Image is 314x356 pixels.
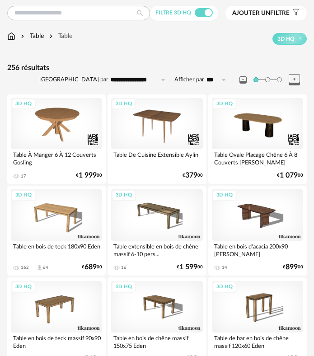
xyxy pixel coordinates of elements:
[121,265,127,270] div: 16
[21,173,26,179] div: 17
[84,264,97,270] span: 689
[7,186,106,276] a: 3D HQ Table en bois de teck 180x90 Eden 162 Download icon 64 €68900
[76,173,102,178] div: € 00
[11,149,102,167] div: Table À Manger 6 À 12 Couverts Gosling
[232,10,270,16] span: Ajouter un
[79,173,97,178] span: 1 999
[108,186,206,276] a: 3D HQ Table extensible en bois de chêne massif 6-10 pers... 16 €1 59900
[36,264,43,271] span: Download icon
[212,190,237,201] div: 3D HQ
[111,149,202,167] div: Table De Cuisine Extensible Aylin
[177,264,203,270] div: € 00
[232,9,290,17] span: filtre
[212,149,303,167] div: Table Ovale Placage Chêne 6 À 8 Couverts [PERSON_NAME]
[212,241,303,259] div: Table en bois d'acacia 200x90 [PERSON_NAME]
[212,98,237,110] div: 3D HQ
[7,94,106,184] a: 3D HQ Table À Manger 6 À 12 Couverts Gosling 17 €1 99900
[277,35,295,42] span: 3D HQ
[280,173,298,178] span: 1 079
[286,264,298,270] span: 899
[179,264,197,270] span: 1 599
[111,333,202,351] div: Table en bois de chêne massif 150x75 Eden
[225,6,307,20] button: Ajouter unfiltre Filter icon
[185,173,197,178] span: 379
[112,98,136,110] div: 3D HQ
[112,190,136,201] div: 3D HQ
[11,241,102,259] div: Table en bois de teck 180x90 Eden
[82,264,102,270] div: € 00
[277,173,303,178] div: € 00
[11,190,36,201] div: 3D HQ
[11,333,102,351] div: Table en bois de teck massif 90x90 Eden
[11,281,36,293] div: 3D HQ
[39,76,108,84] label: [GEOGRAPHIC_DATA] par
[11,98,36,110] div: 3D HQ
[21,265,29,270] div: 162
[222,265,227,270] div: 14
[19,32,44,41] div: Table
[7,32,15,41] img: svg+xml;base64,PHN2ZyB3aWR0aD0iMTYiIGhlaWdodD0iMTciIHZpZXdCb3g9IjAgMCAxNiAxNyIgZmlsbD0ibm9uZSIgeG...
[208,186,307,276] a: 3D HQ Table en bois d'acacia 200x90 [PERSON_NAME] 14 €89900
[174,76,204,84] label: Afficher par
[212,333,303,351] div: Table de bar en bois de chêne massif 120x60 Eden
[208,94,307,184] a: 3D HQ Table Ovale Placage Chêne 6 À 8 Couverts [PERSON_NAME] €1 07900
[183,173,203,178] div: € 00
[112,281,136,293] div: 3D HQ
[155,10,191,15] span: Filtre 3D HQ
[7,63,307,73] div: 256 résultats
[19,32,26,41] img: svg+xml;base64,PHN2ZyB3aWR0aD0iMTYiIGhlaWdodD0iMTYiIHZpZXdCb3g9IjAgMCAxNiAxNiIgZmlsbD0ibm9uZSIgeG...
[111,241,202,259] div: Table extensible en bois de chêne massif 6-10 pers...
[283,264,303,270] div: € 00
[290,9,300,17] span: Filter icon
[212,281,237,293] div: 3D HQ
[43,265,48,270] div: 64
[108,94,206,184] a: 3D HQ Table De Cuisine Extensible Aylin €37900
